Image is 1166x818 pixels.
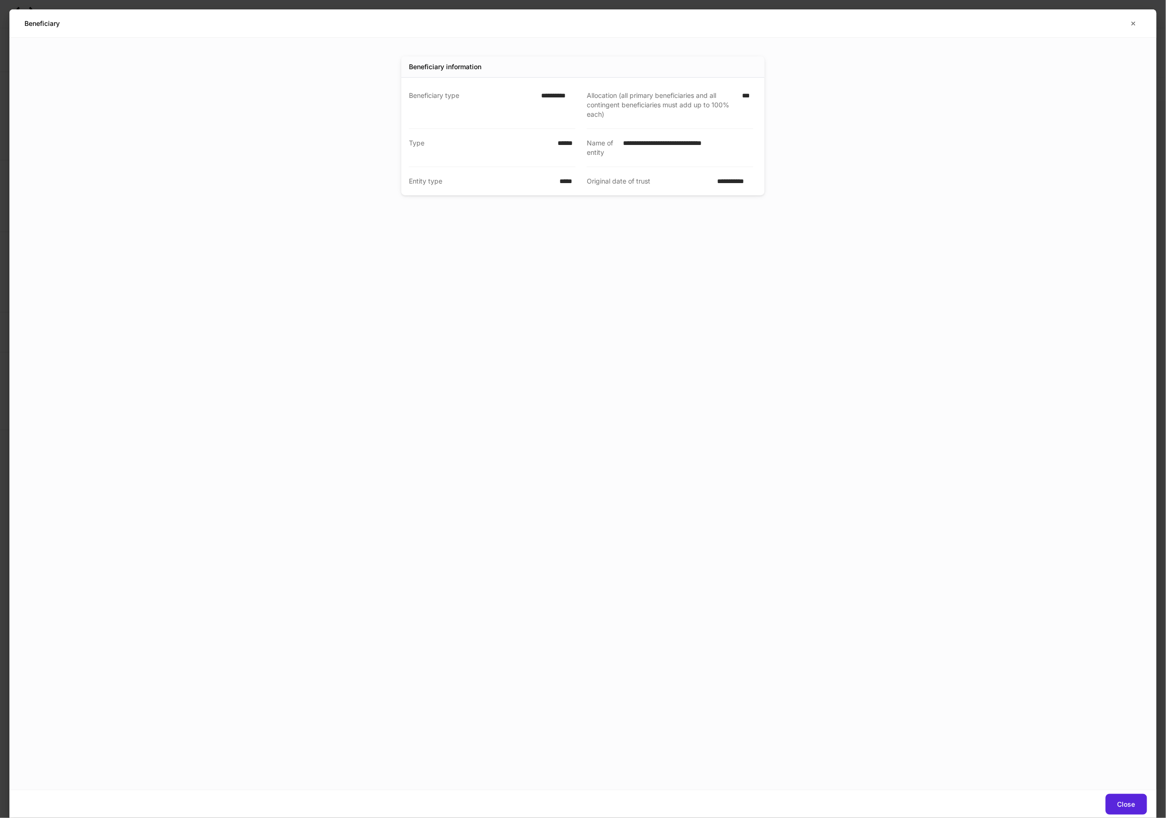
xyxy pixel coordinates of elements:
h5: Beneficiary [24,19,60,28]
div: Beneficiary type [409,91,535,119]
div: Allocation (all primary beneficiaries and all contingent beneficiaries must add up to 100% each) [587,91,737,119]
div: Entity type [409,176,554,186]
button: Close [1106,794,1147,815]
div: Original date of trust [587,176,712,186]
div: Close [1118,801,1135,808]
div: Beneficiary information [409,62,481,72]
div: Name of entity [587,138,617,157]
div: Type [409,138,552,157]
